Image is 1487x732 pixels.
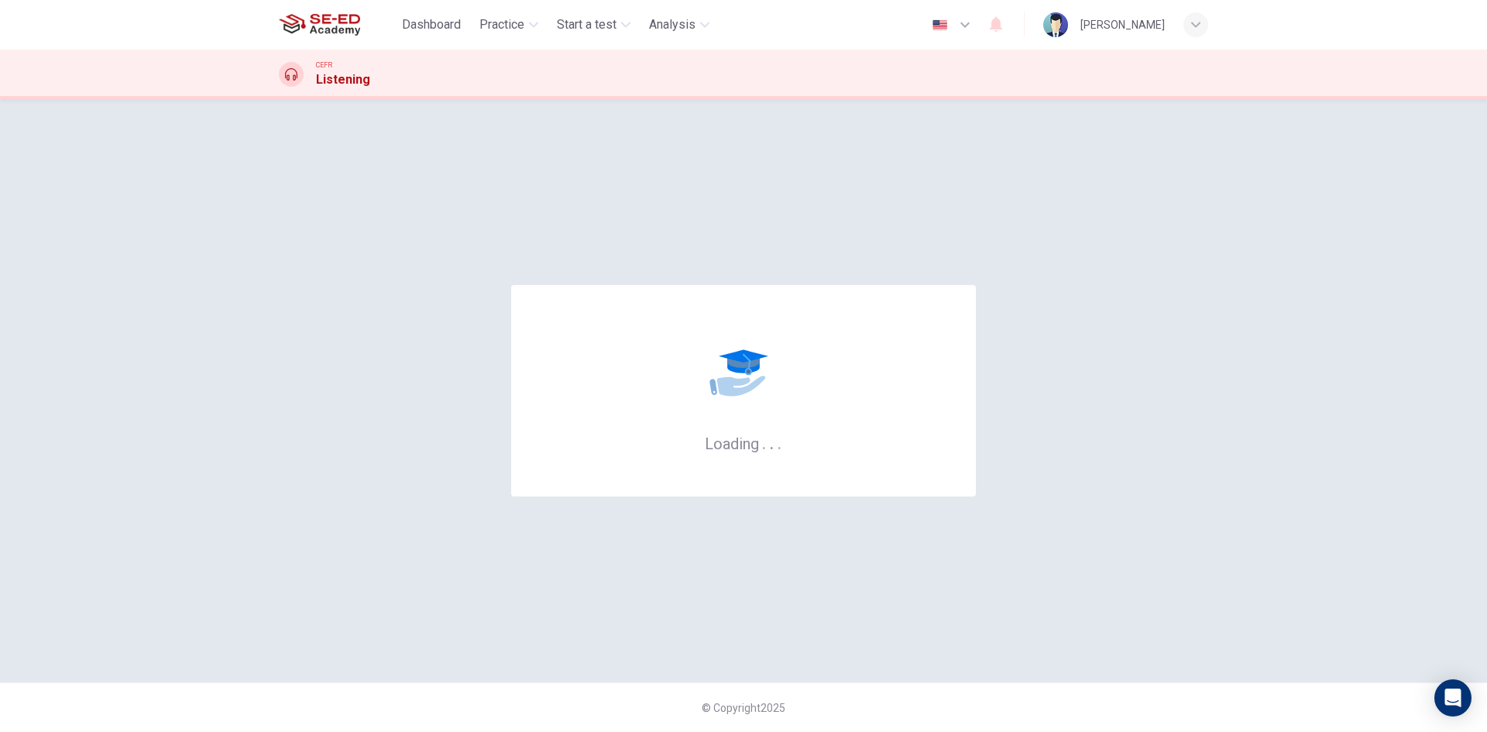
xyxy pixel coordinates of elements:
button: Practice [473,11,544,39]
h6: . [777,429,782,455]
span: Analysis [649,15,695,34]
span: CEFR [316,60,332,70]
span: © Copyright 2025 [702,702,785,714]
a: SE-ED Academy logo [279,9,396,40]
button: Analysis [643,11,716,39]
div: Open Intercom Messenger [1434,679,1472,717]
h1: Listening [316,70,370,89]
h6: Loading [705,433,782,453]
button: Dashboard [396,11,467,39]
h6: . [769,429,774,455]
span: Start a test [557,15,616,34]
img: SE-ED Academy logo [279,9,360,40]
span: Dashboard [402,15,461,34]
span: Practice [479,15,524,34]
div: [PERSON_NAME] [1080,15,1165,34]
img: Profile picture [1043,12,1068,37]
img: en [930,19,950,31]
h6: . [761,429,767,455]
button: Start a test [551,11,637,39]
